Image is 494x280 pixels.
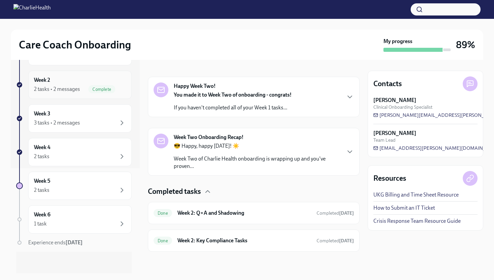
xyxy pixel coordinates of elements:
strong: [DATE] [339,210,354,216]
span: Clinical Onboarding Specialist [373,104,433,110]
h3: 89% [456,39,475,51]
span: Done [154,238,172,243]
a: UKG Billing and Time Sheet Resource [373,191,459,199]
div: 2 tasks [34,186,49,194]
div: 2 tasks • 2 messages [34,85,80,93]
h6: Week 3 [34,110,50,117]
h6: Week 2 [34,76,50,84]
h6: Week 2: Key Compliance Tasks [177,237,311,244]
a: DoneWeek 2: Key Compliance TasksCompleted[DATE] [154,235,354,246]
h6: Week 2: Q+A and Shadowing [177,209,311,217]
h4: Contacts [373,79,402,89]
span: August 29th, 2025 13:43 [317,238,354,244]
span: September 3rd, 2025 15:00 [317,210,354,216]
strong: Week Two Onboarding Recap! [174,134,244,141]
a: Week 22 tasks • 2 messagesComplete [16,71,132,99]
h4: Resources [373,173,406,183]
span: Experience ends [28,239,83,246]
h2: Care Coach Onboarding [19,38,131,51]
a: Week 52 tasks [16,172,132,200]
h6: Week 4 [34,144,50,151]
strong: My progress [383,38,412,45]
span: Done [154,211,172,216]
h4: Completed tasks [148,186,201,197]
span: Completed [317,238,354,244]
span: Complete [88,87,115,92]
p: 😎 Happy, happy [DATE]! ☀️ [174,142,340,150]
a: DoneWeek 2: Q+A and ShadowingCompleted[DATE] [154,208,354,218]
p: If you haven't completed all of your Week 1 tasks... [174,104,292,111]
a: Week 33 tasks • 2 messages [16,104,132,133]
span: Team Lead [373,137,396,143]
h6: Week 6 [34,211,50,218]
p: Week Two of Charlie Health onboarding is wrapping up and you've proven... [174,155,340,170]
div: Completed tasks [148,186,360,197]
strong: [PERSON_NAME] [373,97,416,104]
a: Week 61 task [16,205,132,234]
a: Week 42 tasks [16,138,132,166]
a: Crisis Response Team Resource Guide [373,217,461,225]
div: 2 tasks [34,153,49,160]
h6: Week 5 [34,177,50,185]
strong: [DATE] [66,239,83,246]
strong: [PERSON_NAME] [373,130,416,137]
a: How to Submit an IT Ticket [373,204,435,212]
div: 3 tasks • 2 messages [34,119,80,127]
strong: [DATE] [339,238,354,244]
strong: Happy Week Two! [174,82,216,90]
img: CharlieHealth [13,4,51,15]
strong: You made it to Week Two of onboarding - congrats! [174,92,292,98]
div: 1 task [34,220,47,228]
span: Completed [317,210,354,216]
